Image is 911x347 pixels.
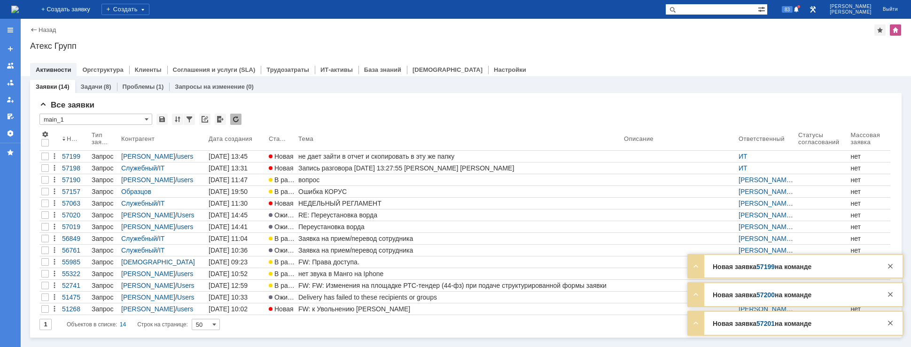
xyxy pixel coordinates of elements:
div: Действия [51,211,58,219]
a: users [177,223,193,231]
a: Перейти в интерфейс администратора [807,4,818,15]
a: В работе [267,280,296,291]
span: Новая [269,164,294,172]
div: [DATE] 14:45 [209,211,248,219]
a: [DATE] 10:52 [207,268,267,279]
a: нет [849,209,890,221]
a: Перейти на домашнюю страницу [11,6,19,13]
div: Действия [51,235,58,242]
div: Закрыть [885,317,896,329]
a: 55322 [60,268,90,279]
a: [PERSON_NAME] [121,176,175,184]
a: Ожидает ответа контрагента [267,245,296,256]
img: logo [11,6,19,13]
a: Активности [36,66,71,73]
th: Контрагент [119,129,207,151]
div: 57199 [62,153,88,160]
div: Экспорт списка [215,114,226,125]
a: 57019 [60,221,90,232]
a: Запросы на изменение [175,83,245,90]
div: нет [850,153,888,160]
a: IT [159,200,164,207]
div: 57190 [62,176,88,184]
div: [DATE] 09:23 [209,258,248,266]
a: В работе [267,174,296,185]
div: Массовая заявка [850,131,881,146]
a: Запрос на обслуживание [90,245,119,256]
a: Заявки [36,83,57,90]
strong: Новая заявка на команде [713,263,811,270]
a: нет [849,198,890,209]
div: Закрыть [885,261,896,272]
a: [DATE] 14:45 [207,209,267,221]
div: Действия [51,282,58,289]
a: Соглашения и услуги (SLA) [173,66,256,73]
a: FW: к Увольнению [PERSON_NAME] [296,303,622,315]
div: / [121,282,205,289]
div: / [121,188,205,195]
span: Новая [269,153,294,160]
div: Развернуть [690,289,701,300]
div: Контрагент [121,135,156,142]
div: / [121,200,205,207]
div: не дает зайти в отчет и скопировать в эту же папку [298,153,620,160]
a: Служебный [121,235,157,242]
span: В работе [269,176,302,184]
a: [DATE] 10:02 [207,303,267,315]
a: [PERSON_NAME] [739,211,793,219]
a: [DATE] 09:23 [207,256,267,268]
div: Скопировать ссылку на список [199,114,210,125]
a: Заявки на командах [3,58,18,73]
span: В работе [269,282,302,289]
th: Тип заявки [90,129,119,151]
a: Переустановка ворда [296,221,622,232]
a: [DATE] 11:30 [207,198,267,209]
a: 57063 [60,198,90,209]
div: Действия [51,270,58,278]
span: Новая [269,200,294,207]
a: нет звука в Манго на Iphone [296,268,622,279]
div: Действия [51,176,58,184]
div: Запрос на обслуживание [92,247,117,254]
span: 83 [782,6,793,13]
a: Запрос на обслуживание [90,198,119,209]
span: [PERSON_NAME] [830,9,872,15]
span: Ожидает ответа контрагента [269,211,362,219]
a: [PERSON_NAME] [121,293,175,301]
div: Заявка на прием/перевод сотрудника [298,247,620,254]
a: 57199 [756,263,775,270]
a: Запрос на обслуживание [90,174,119,185]
div: Тип заявки [92,131,110,146]
div: Создать [101,4,149,15]
div: 55985 [62,258,88,266]
a: Заявка на прием/перевод сотрудника [296,233,622,244]
div: Описание [624,135,654,142]
a: [DATE] 11:47 [207,174,267,185]
div: [DATE] 19:50 [209,188,248,195]
a: Назад [39,26,56,33]
a: FW: FW: Изменения на площадке РТС-тендер (44-фз) при подаче структурированной формы заявки [296,280,622,291]
div: (0) [246,83,254,90]
a: Настройки [3,126,18,141]
a: [PERSON_NAME] [739,247,793,254]
a: ИТ [739,164,747,172]
a: Запрос на обслуживание [90,280,119,291]
div: 56849 [62,235,88,242]
a: Запрос на обслуживание [90,209,119,221]
div: Статусы согласований [798,131,839,146]
div: Действия [51,164,58,172]
a: Мои заявки [3,92,18,107]
div: Сортировка... [172,114,183,125]
div: [DATE] 10:52 [209,270,248,278]
div: 57063 [62,200,88,207]
div: 51475 [62,293,88,301]
a: В работе [267,186,296,197]
div: / [739,235,794,242]
div: / [739,176,794,184]
div: Запрос на обслуживание [92,188,117,195]
a: 56849 [60,233,90,244]
div: Запрос на обслуживание [92,164,117,172]
th: Дата создания [207,129,267,151]
span: В работе [269,258,302,266]
a: Запрос на обслуживание [90,256,119,268]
